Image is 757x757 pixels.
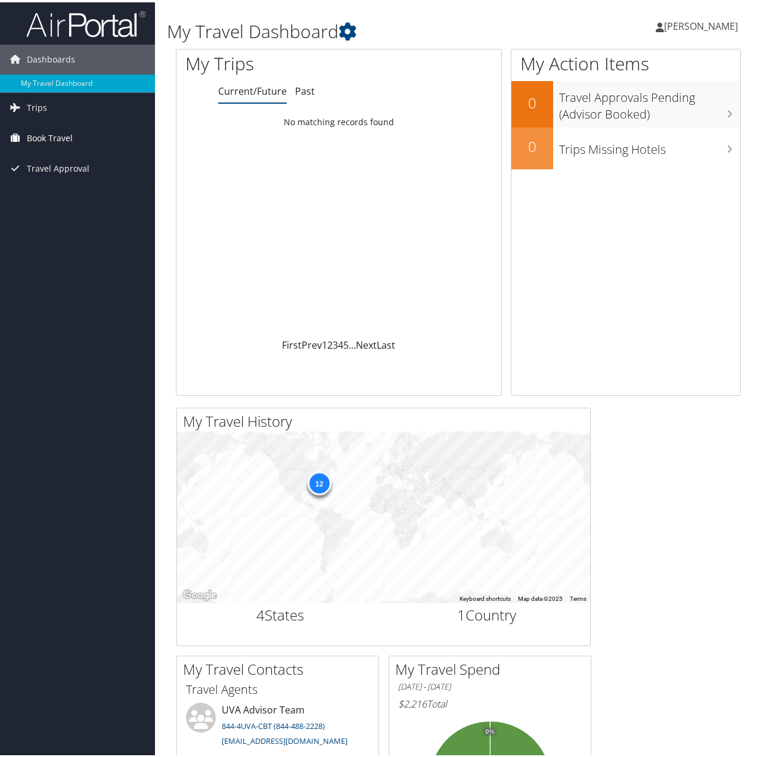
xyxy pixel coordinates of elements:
span: … [349,336,356,349]
span: Book Travel [27,121,73,151]
h2: Country [393,603,582,623]
a: Next [356,336,377,349]
span: Map data ©2025 [518,593,563,600]
span: 1 [457,603,466,622]
span: [PERSON_NAME] [664,17,738,30]
h2: My Travel Contacts [183,657,378,677]
h2: 0 [511,91,553,111]
a: 1 [322,336,327,349]
a: 5 [343,336,349,349]
span: Travel Approval [27,151,89,181]
h1: My Action Items [511,49,740,74]
td: No matching records found [176,109,501,131]
span: Trips [27,91,47,120]
h1: My Travel Dashboard [167,17,556,42]
button: Keyboard shortcuts [460,592,511,601]
span: $2,216 [398,695,427,708]
h2: States [186,603,375,623]
a: Current/Future [218,82,287,95]
a: [PERSON_NAME] [656,6,750,42]
h3: Travel Agents [186,679,370,696]
a: Last [377,336,395,349]
h2: My Travel Spend [395,657,591,677]
a: Open this area in Google Maps (opens a new window) [180,585,219,601]
span: Dashboards [27,42,75,72]
h3: Trips Missing Hotels [559,133,740,156]
tspan: 0% [485,726,495,733]
h1: My Trips [185,49,357,74]
img: Google [180,585,219,601]
a: 844-4UVA-CBT (844-488-2228) [222,718,325,729]
a: 0Travel Approvals Pending (Advisor Booked) [511,79,740,125]
a: 2 [327,336,333,349]
span: 4 [256,603,265,622]
a: First [282,336,302,349]
a: Terms (opens in new tab) [570,593,587,600]
a: Past [295,82,315,95]
li: UVA Advisor Team [180,700,376,749]
h2: My Travel History [183,409,590,429]
h2: 0 [511,134,553,154]
a: 0Trips Missing Hotels [511,125,740,167]
a: 3 [333,336,338,349]
div: 12 [307,469,331,493]
a: 4 [338,336,343,349]
img: airportal-logo.png [26,8,145,36]
a: Prev [302,336,322,349]
a: [EMAIL_ADDRESS][DOMAIN_NAME] [222,733,348,744]
h3: Travel Approvals Pending (Advisor Booked) [559,81,740,120]
h6: Total [398,695,582,708]
h6: [DATE] - [DATE] [398,679,582,690]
